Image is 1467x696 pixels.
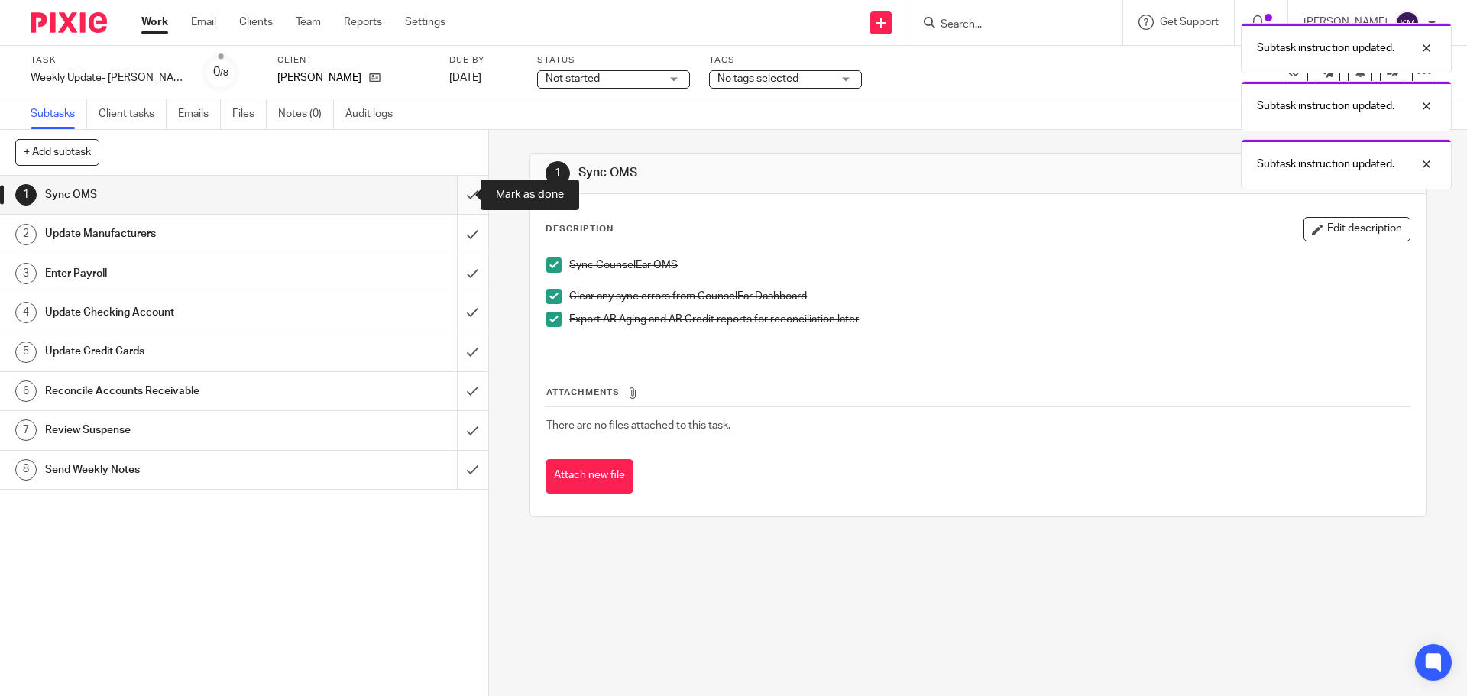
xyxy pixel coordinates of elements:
[15,139,99,165] button: + Add subtask
[15,342,37,363] div: 5
[405,15,445,30] a: Settings
[546,420,730,431] span: There are no files attached to this task.
[449,54,518,66] label: Due by
[45,222,309,245] h1: Update Manufacturers
[546,161,570,186] div: 1
[709,54,862,66] label: Tags
[344,15,382,30] a: Reports
[537,54,690,66] label: Status
[141,15,168,30] a: Work
[15,380,37,402] div: 6
[1257,157,1394,172] p: Subtask instruction updated.
[277,70,361,86] p: [PERSON_NAME]
[546,223,614,235] p: Description
[1395,11,1420,35] img: svg%3E
[45,301,309,324] h1: Update Checking Account
[546,459,633,494] button: Attach new file
[546,388,620,397] span: Attachments
[15,459,37,481] div: 8
[45,380,309,403] h1: Reconcile Accounts Receivable
[45,419,309,442] h1: Review Suspense
[45,458,309,481] h1: Send Weekly Notes
[569,312,1409,327] p: Export AR Aging and AR Credit reports for reconciliation later
[1303,217,1410,241] button: Edit description
[15,302,37,323] div: 4
[15,184,37,206] div: 1
[449,73,481,83] span: [DATE]
[99,99,167,129] a: Client tasks
[31,54,183,66] label: Task
[546,73,600,84] span: Not started
[345,99,404,129] a: Audit logs
[15,419,37,441] div: 7
[213,63,228,81] div: 0
[31,70,183,86] div: Weekly Update- Blaising
[1257,40,1394,56] p: Subtask instruction updated.
[232,99,267,129] a: Files
[578,165,1011,181] h1: Sync OMS
[277,54,430,66] label: Client
[45,262,309,285] h1: Enter Payroll
[1257,99,1394,114] p: Subtask instruction updated.
[178,99,221,129] a: Emails
[191,15,216,30] a: Email
[31,99,87,129] a: Subtasks
[31,70,183,86] div: Weekly Update- [PERSON_NAME]
[569,257,1409,273] p: Sync CounselEar OMS
[278,99,334,129] a: Notes (0)
[296,15,321,30] a: Team
[220,69,228,77] small: /8
[239,15,273,30] a: Clients
[45,183,309,206] h1: Sync OMS
[45,340,309,363] h1: Update Credit Cards
[15,263,37,284] div: 3
[31,12,107,33] img: Pixie
[569,289,1409,304] p: Clear any sync errors from CounselEar Dashboard
[15,224,37,245] div: 2
[717,73,798,84] span: No tags selected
